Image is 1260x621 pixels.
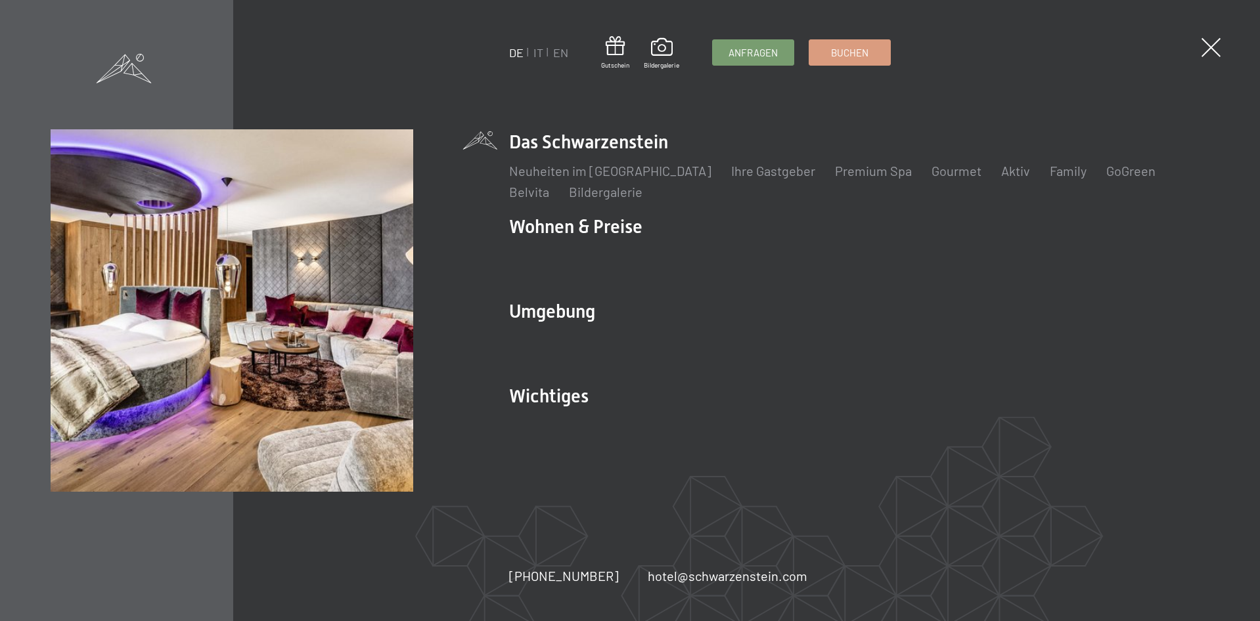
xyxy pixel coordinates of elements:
[644,38,679,70] a: Bildergalerie
[533,45,543,60] a: IT
[553,45,568,60] a: EN
[509,45,524,60] a: DE
[809,40,890,65] a: Buchen
[1106,163,1156,179] a: GoGreen
[932,163,981,179] a: Gourmet
[1001,163,1030,179] a: Aktiv
[601,60,629,70] span: Gutschein
[729,46,778,60] span: Anfragen
[51,129,413,492] img: Wellnesshotel Südtirol SCHWARZENSTEIN - Wellnessurlaub in den Alpen, Wandern und Wellness
[731,163,815,179] a: Ihre Gastgeber
[1050,163,1087,179] a: Family
[509,163,711,179] a: Neuheiten im [GEOGRAPHIC_DATA]
[509,184,549,200] a: Belvita
[601,36,629,70] a: Gutschein
[831,46,868,60] span: Buchen
[835,163,912,179] a: Premium Spa
[509,567,619,585] a: [PHONE_NUMBER]
[648,567,807,585] a: hotel@schwarzenstein.com
[569,184,642,200] a: Bildergalerie
[509,568,619,584] span: [PHONE_NUMBER]
[713,40,794,65] a: Anfragen
[644,60,679,70] span: Bildergalerie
